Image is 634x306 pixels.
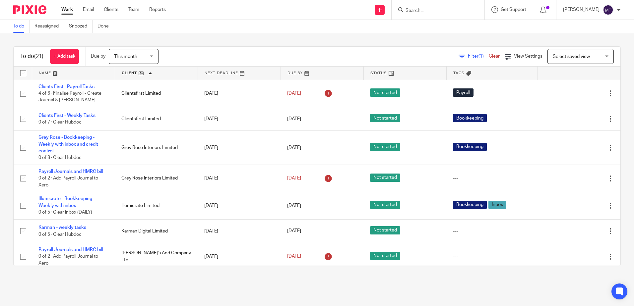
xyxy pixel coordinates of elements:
[69,20,93,33] a: Snoozed
[198,219,281,243] td: [DATE]
[34,54,43,59] span: (21)
[370,226,400,234] span: Not started
[128,6,139,13] a: Team
[453,201,487,209] span: Bookkeeping
[198,192,281,219] td: [DATE]
[287,229,301,233] span: [DATE]
[104,6,118,13] a: Clients
[198,107,281,130] td: [DATE]
[287,91,301,96] span: [DATE]
[370,201,400,209] span: Not started
[287,145,301,150] span: [DATE]
[34,20,64,33] a: Reassigned
[38,210,92,215] span: 0 of 5 · Clear inbox (DAILY)
[563,6,600,13] p: [PERSON_NAME]
[38,176,98,187] span: 0 of 2 · Add Payroll Journal to Xero
[115,219,198,243] td: Karman Digital Limited
[287,176,301,180] span: [DATE]
[501,7,526,12] span: Get Support
[553,54,590,59] span: Select saved view
[453,71,465,75] span: Tags
[115,107,198,130] td: Clientsfirst Limited
[370,88,400,97] span: Not started
[287,254,301,259] span: [DATE]
[198,131,281,165] td: [DATE]
[370,114,400,122] span: Not started
[478,54,484,59] span: (1)
[370,174,400,182] span: Not started
[468,54,489,59] span: Filter
[20,53,43,60] h1: To do
[38,120,82,125] span: 0 of 7 · Clear Hubdoc
[38,196,95,208] a: Illumicrate - Bookkeeping - Weekly with inbox
[488,201,506,209] span: Inbox
[287,117,301,121] span: [DATE]
[114,54,137,59] span: This month
[115,192,198,219] td: Illumicrate Limited
[38,91,101,103] span: 4 of 6 · Finalise Payroll - Create Journal & [PERSON_NAME]
[198,165,281,192] td: [DATE]
[453,143,487,151] span: Bookkeeping
[38,247,103,252] a: Payroll Journals and HMRC bill
[453,175,531,181] div: ---
[38,113,95,118] a: Clients First - Weekly Tasks
[370,252,400,260] span: Not started
[115,80,198,107] td: Clientsfirst Limited
[38,225,86,230] a: Karman - weekly tasks
[405,8,465,14] input: Search
[198,243,281,270] td: [DATE]
[115,131,198,165] td: Grey Rose Interiors Limited
[489,54,500,59] a: Clear
[115,165,198,192] td: Grey Rose Interiors Limited
[370,143,400,151] span: Not started
[50,49,79,64] a: + Add task
[453,253,531,260] div: ---
[13,20,30,33] a: To do
[453,114,487,122] span: Bookkeeping
[13,5,46,14] img: Pixie
[97,20,114,33] a: Done
[38,254,98,266] span: 0 of 2 · Add Payroll Journal to Xero
[149,6,166,13] a: Reports
[115,243,198,270] td: [PERSON_NAME]'s And Company Ltd
[514,54,542,59] span: View Settings
[38,156,82,160] span: 0 of 8 · Clear Hubdoc
[198,80,281,107] td: [DATE]
[603,5,613,15] img: svg%3E
[91,53,105,60] p: Due by
[453,228,531,234] div: ---
[38,232,82,237] span: 0 of 5 · Clear Hubdoc
[287,203,301,208] span: [DATE]
[38,84,95,89] a: Clients First - Payroll Tasks
[38,135,98,153] a: Grey Rose - Bookkeeping - Weekly with inbox and credit control
[61,6,73,13] a: Work
[453,88,474,97] span: Payroll
[38,169,103,174] a: Payroll Journals and HMRC bill
[83,6,94,13] a: Email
